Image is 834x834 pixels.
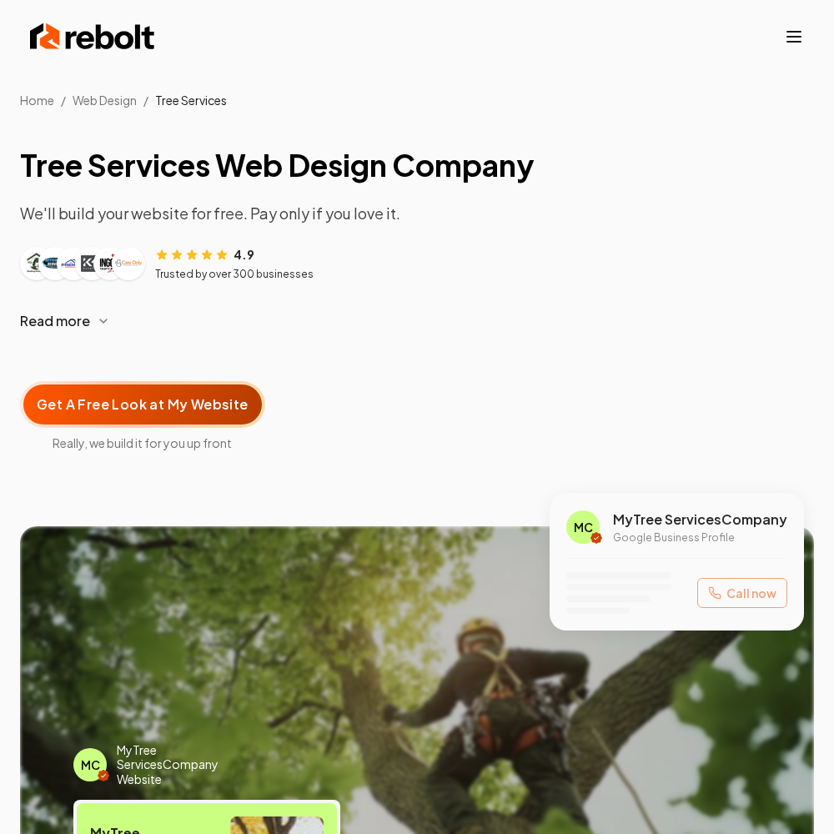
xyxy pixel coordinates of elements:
[20,148,814,182] h1: Tree Services Web Design Company
[61,92,66,108] li: /
[20,381,265,428] button: Get A Free Look at My Website
[73,93,137,108] span: Web Design
[20,301,814,341] button: Read more
[20,311,90,331] span: Read more
[81,756,100,773] span: MC
[574,519,593,535] span: MC
[97,250,123,277] img: Customer logo 5
[20,93,54,108] a: Home
[23,250,50,277] img: Customer logo 1
[117,743,251,787] span: My Tree Services Company Website
[20,247,145,280] div: Customer logos
[143,92,148,108] li: /
[20,245,814,281] article: Customer reviews
[30,20,155,53] img: Rebolt Logo
[613,510,787,530] span: My Tree Services Company
[155,268,314,281] p: Trusted by over 300 businesses
[20,435,265,451] span: Really, we build it for you up front
[115,250,142,277] img: Customer logo 6
[20,354,265,451] a: Get A Free Look at My WebsiteReally, we build it for you up front
[20,202,814,225] p: We'll build your website for free. Pay only if you love it.
[37,394,249,414] span: Get A Free Look at My Website
[60,250,87,277] img: Customer logo 3
[613,531,787,545] p: Google Business Profile
[78,250,105,277] img: Customer logo 4
[155,93,227,108] span: Tree Services
[42,250,68,277] img: Customer logo 2
[155,245,254,263] div: Rating: 4.9 out of 5 stars
[784,27,804,47] button: Toggle mobile menu
[234,246,254,263] span: 4.9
